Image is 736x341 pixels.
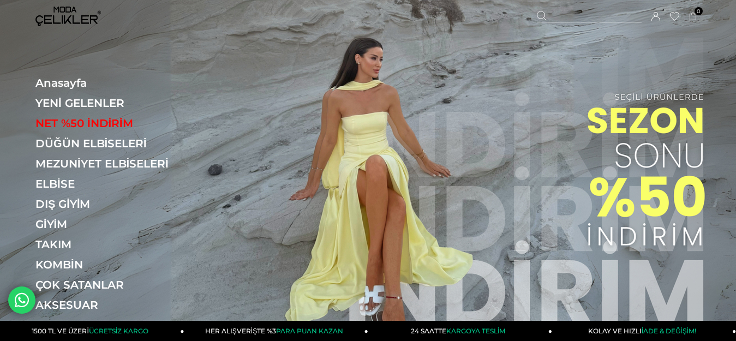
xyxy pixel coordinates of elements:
[276,327,343,335] span: PARA PUAN KAZAN
[35,198,186,211] a: DIŞ GİYİM
[35,76,186,89] a: Anasayfa
[35,157,186,170] a: MEZUNİYET ELBİSELERİ
[695,7,703,15] span: 0
[35,117,186,130] a: NET %50 İNDİRİM
[35,7,101,26] img: logo
[35,137,186,150] a: DÜĞÜN ELBİSELERİ
[184,321,368,341] a: HER ALIŞVERİŞTE %3PARA PUAN KAZAN
[689,13,697,21] a: 0
[35,238,186,251] a: TAKIM
[35,278,186,291] a: ÇOK SATANLAR
[552,321,736,341] a: KOLAY VE HIZLIİADE & DEĞİŞİM!
[35,218,186,231] a: GİYİM
[35,258,186,271] a: KOMBİN
[89,327,148,335] span: ÜCRETSİZ KARGO
[368,321,552,341] a: 24 SAATTEKARGOYA TESLİM
[35,298,186,312] a: AKSESUAR
[446,327,505,335] span: KARGOYA TESLİM
[642,327,696,335] span: İADE & DEĞİŞİM!
[35,97,186,110] a: YENİ GELENLER
[35,177,186,190] a: ELBİSE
